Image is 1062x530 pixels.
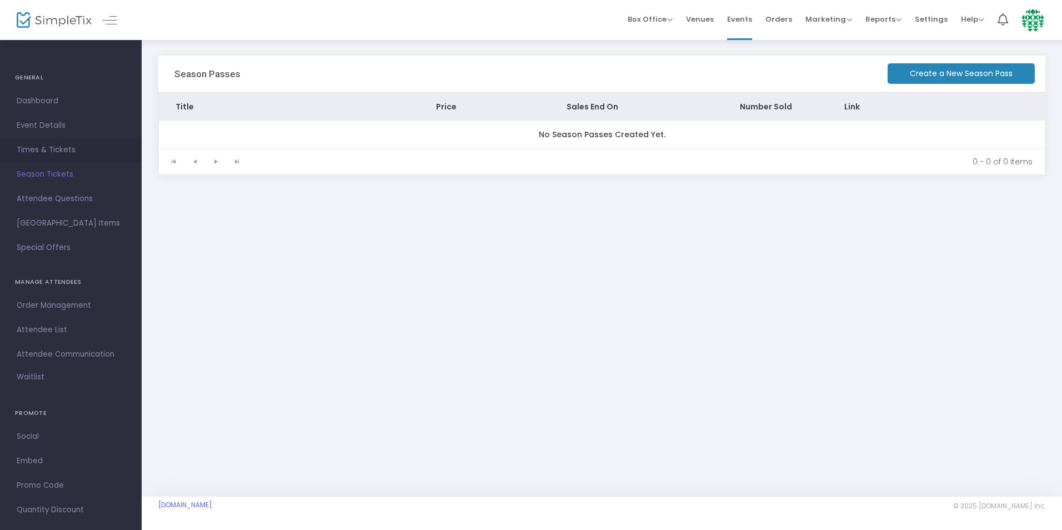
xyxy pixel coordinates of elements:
[17,454,125,468] span: Embed
[159,93,1045,148] div: Data table
[727,5,752,33] span: Events
[17,298,125,313] span: Order Management
[17,478,125,493] span: Promo Code
[17,323,125,337] span: Attendee List
[17,192,125,206] span: Attendee Questions
[17,429,125,444] span: Social
[953,502,1045,511] span: © 2025 [DOMAIN_NAME] Inc.
[158,501,212,509] a: [DOMAIN_NAME]
[17,143,125,157] span: Times & Tickets
[888,63,1035,84] m-button: Create a New Season Pass
[17,503,125,517] span: Quantity Discount
[17,372,44,383] span: Waitlist
[15,271,127,293] h4: MANAGE ATTENDEES
[256,156,1033,167] kendo-pager-info: 0 - 0 of 0 items
[419,93,550,121] th: Price
[765,5,792,33] span: Orders
[174,68,241,79] h3: Season Passes
[686,5,714,33] span: Venues
[17,118,125,133] span: Event Details
[17,241,125,255] span: Special Offers
[865,14,901,24] span: Reports
[17,94,125,108] span: Dashboard
[915,5,948,33] span: Settings
[15,402,127,424] h4: PROMOTE
[17,347,125,362] span: Attendee Communication
[159,93,419,121] th: Title
[15,67,127,89] h4: GENERAL
[550,93,724,121] th: Sales End On
[159,121,1045,148] td: No Season Passes Created Yet.
[628,14,673,24] span: Box Office
[17,216,125,231] span: [GEOGRAPHIC_DATA] Items
[723,93,828,121] th: Number Sold
[805,14,852,24] span: Marketing
[17,167,125,182] span: Season Tickets
[961,14,984,24] span: Help
[828,93,958,121] th: Link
